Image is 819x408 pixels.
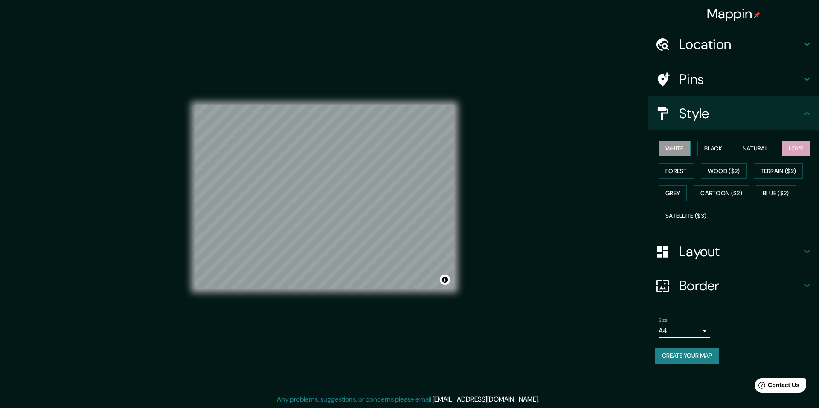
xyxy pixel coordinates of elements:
[648,234,819,269] div: Layout
[679,105,802,122] h4: Style
[648,96,819,130] div: Style
[655,348,719,364] button: Create your map
[701,163,747,179] button: Wood ($2)
[679,71,802,88] h4: Pins
[694,185,749,201] button: Cartoon ($2)
[679,277,802,294] h4: Border
[679,36,802,53] h4: Location
[754,163,803,179] button: Terrain ($2)
[539,394,540,405] div: .
[659,208,713,224] button: Satellite ($3)
[697,141,729,156] button: Black
[648,62,819,96] div: Pins
[433,395,538,404] a: [EMAIL_ADDRESS][DOMAIN_NAME]
[659,163,694,179] button: Forest
[659,324,710,338] div: A4
[648,27,819,61] div: Location
[679,243,802,260] h4: Layout
[743,375,810,399] iframe: Help widget launcher
[540,394,542,405] div: .
[707,5,761,22] h4: Mappin
[754,12,761,18] img: pin-icon.png
[756,185,796,201] button: Blue ($2)
[277,394,539,405] p: Any problems, suggestions, or concerns please email .
[736,141,775,156] button: Natural
[659,317,668,324] label: Size
[195,105,454,289] canvas: Map
[440,275,450,285] button: Toggle attribution
[648,269,819,303] div: Border
[659,185,687,201] button: Grey
[782,141,810,156] button: Love
[659,141,691,156] button: White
